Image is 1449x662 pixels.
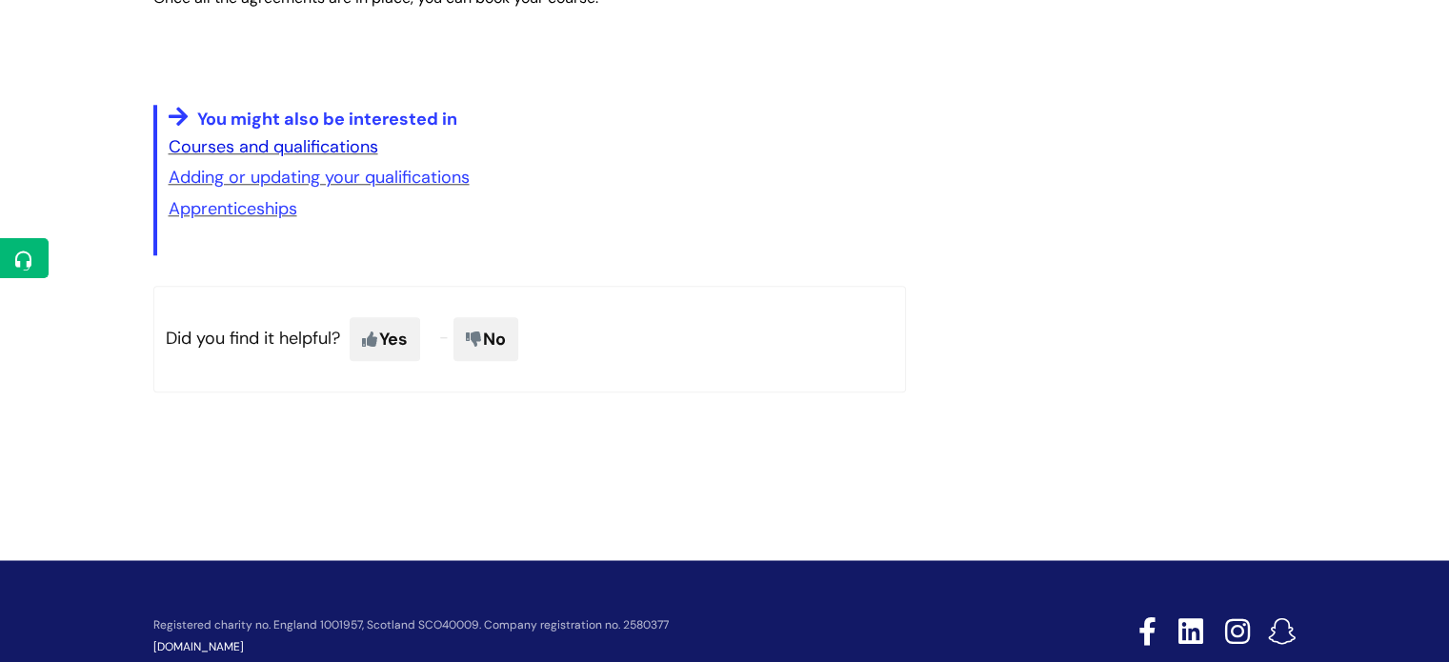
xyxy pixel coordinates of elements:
p: Registered charity no. England 1001957, Scotland SCO40009. Company registration no. 2580377 [153,619,1003,632]
p: Did you find it helpful? [153,286,906,392]
a: Apprenticeships [169,197,297,220]
a: Courses and qualifications [169,135,378,158]
span: No [453,317,518,361]
span: Yes [350,317,420,361]
a: [DOMAIN_NAME] [153,639,244,654]
a: Adding or updating your qualifications [169,166,470,189]
span: You might also be interested in [197,108,457,130]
